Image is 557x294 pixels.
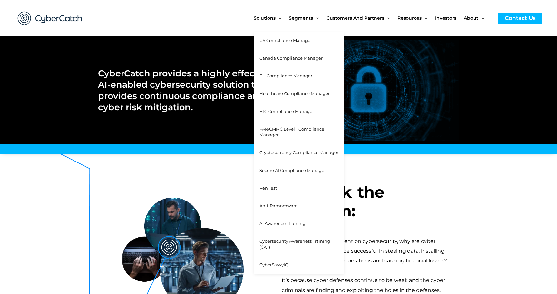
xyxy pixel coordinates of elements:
[464,5,478,32] span: About
[259,109,314,114] span: FTC Compliance Manager
[254,5,276,32] span: Solutions
[259,221,306,226] span: AI Awareness Training
[259,73,312,78] span: EU Compliance Manager
[259,262,288,267] span: CyberSavvyIQ
[259,91,330,96] span: Healthcare Compliance Manager
[259,126,324,138] span: FAR/CMMC Level 1 Compliance Manager
[254,144,344,162] a: Cryptocurrency Compliance Manager
[435,5,456,32] span: Investors
[384,5,390,32] span: Menu Toggle
[254,49,344,67] a: Canada Compliance Manager
[259,38,312,43] span: US Compliance Manager
[254,85,344,103] a: Healthcare Compliance Manager
[276,5,281,32] span: Menu Toggle
[435,5,464,32] a: Investors
[254,215,344,232] a: AI Awareness Training
[254,32,344,49] a: US Compliance Manager
[254,197,344,215] a: Anti-Ransomware
[254,179,344,197] a: Pen Test
[259,203,298,208] span: Anti-Ransomware
[254,232,344,256] a: Cybersecurity Awareness Training (CAT)
[254,5,492,32] nav: Site Navigation: New Main Menu
[282,183,459,220] h3: Let's ask the question:
[259,55,323,61] span: Canada Compliance Manager
[327,5,384,32] span: Customers and Partners
[313,5,319,32] span: Menu Toggle
[422,5,427,32] span: Menu Toggle
[98,68,272,113] h2: CyberCatch provides a highly effective AI-enabled cybersecurity solution that provides continuous...
[289,5,313,32] span: Segments
[254,162,344,179] a: Secure AI Compliance Manager
[498,13,542,24] a: Contact Us
[254,256,344,274] a: CyberSavvyIQ
[397,5,422,32] span: Resources
[259,239,330,250] span: Cybersecurity Awareness Training (CAT)
[259,185,277,191] span: Pen Test
[11,5,89,32] img: CyberCatch
[254,120,344,144] a: FAR/CMMC Level 1 Compliance Manager
[259,150,338,155] span: Cryptocurrency Compliance Manager
[478,5,484,32] span: Menu Toggle
[254,103,344,120] a: FTC Compliance Manager
[254,67,344,85] a: EU Compliance Manager
[282,237,459,266] div: With over $150 billion spent on cybersecurity, why are cyber criminals continuing to be successfu...
[259,168,326,173] span: Secure AI Compliance Manager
